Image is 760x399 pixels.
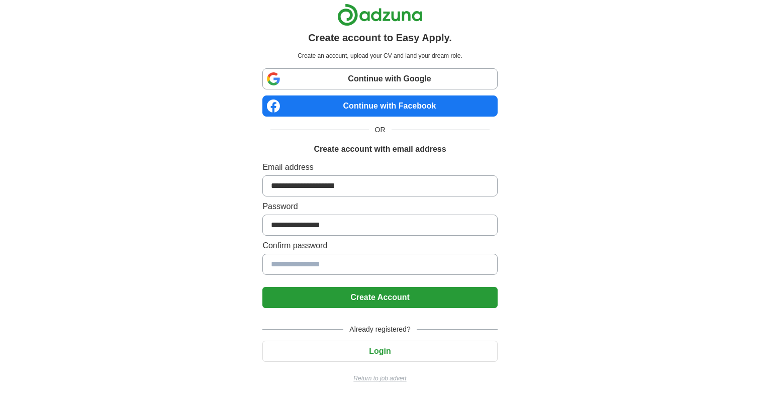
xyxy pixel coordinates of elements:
span: Already registered? [343,324,416,335]
a: Login [262,347,497,355]
button: Create Account [262,287,497,308]
h1: Create account to Easy Apply. [308,30,452,45]
a: Continue with Google [262,68,497,89]
a: Return to job advert [262,374,497,383]
label: Email address [262,161,497,173]
a: Continue with Facebook [262,95,497,117]
p: Create an account, upload your CV and land your dream role. [264,51,495,60]
h1: Create account with email address [314,143,446,155]
label: Confirm password [262,240,497,252]
img: Adzuna logo [337,4,423,26]
span: OR [369,125,392,135]
button: Login [262,341,497,362]
label: Password [262,201,497,213]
